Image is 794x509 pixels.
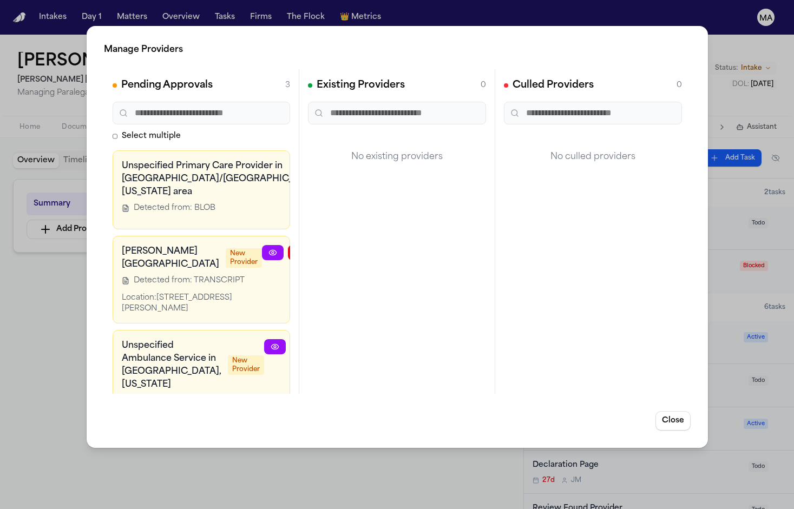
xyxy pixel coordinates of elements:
[285,80,290,91] span: 3
[121,78,213,93] h2: Pending Approvals
[262,245,284,260] a: View Provider
[134,275,245,286] span: Detected from: TRANSCRIPT
[308,133,485,181] div: No existing providers
[480,80,485,91] span: 0
[122,160,323,199] h3: Unspecified Primary Care Provider in [GEOGRAPHIC_DATA]/[GEOGRAPHIC_DATA], [US_STATE] area
[113,134,117,139] input: Select multiple
[676,80,681,91] span: 0
[122,131,181,142] span: Select multiple
[512,78,593,93] h2: Culled Providers
[226,248,262,268] span: New Provider
[317,78,405,93] h2: Existing Providers
[290,339,312,354] button: Reject
[288,245,310,260] button: Reject
[134,203,215,214] span: Detected from: BLOB
[228,355,264,375] span: New Provider
[122,339,221,391] h3: Unspecified Ambulance Service in [GEOGRAPHIC_DATA], [US_STATE]
[122,245,219,271] h3: [PERSON_NAME][GEOGRAPHIC_DATA]
[264,339,286,354] a: View Provider
[104,43,691,56] h2: Manage Providers
[655,411,691,431] button: Close
[122,293,262,314] div: Location: [STREET_ADDRESS][PERSON_NAME]
[503,133,681,181] div: No culled providers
